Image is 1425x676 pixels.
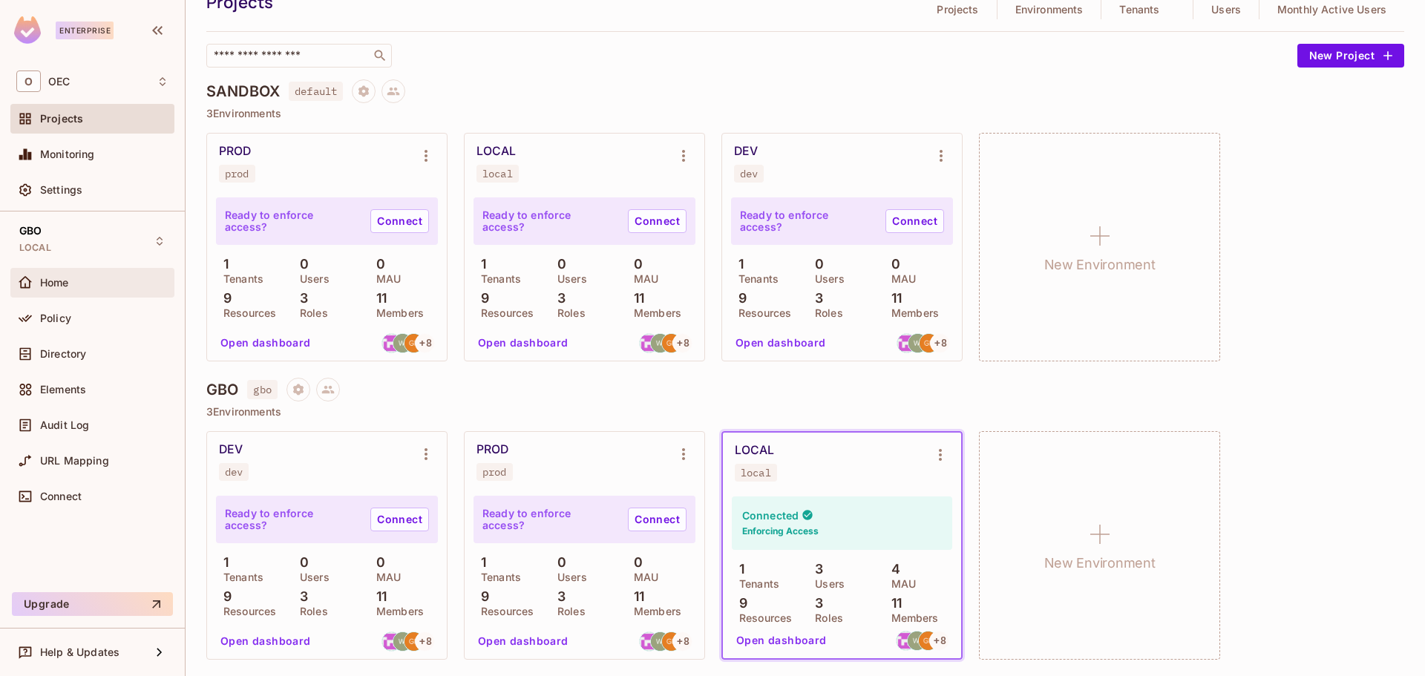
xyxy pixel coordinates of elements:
[884,578,916,590] p: MAU
[225,168,249,180] div: prod
[292,555,309,570] p: 0
[550,257,566,272] p: 0
[292,291,308,306] p: 3
[40,184,82,196] span: Settings
[884,273,916,285] p: MAU
[662,334,681,352] img: greg.petros@oeconnection.com
[734,144,758,159] div: DEV
[382,334,401,352] img: Santiago.DeIralaMut@oeconnection.com
[730,629,833,652] button: Open dashboard
[369,555,385,570] p: 0
[1015,4,1084,16] p: Environments
[885,209,944,233] a: Connect
[897,334,916,352] img: Santiago.DeIralaMut@oeconnection.com
[735,443,774,458] div: LOCAL
[482,209,616,233] p: Ready to enforce access?
[482,466,507,478] div: prod
[292,589,308,604] p: 3
[474,555,486,570] p: 1
[369,307,424,319] p: Members
[741,467,771,479] div: local
[369,257,385,272] p: 0
[216,555,229,570] p: 1
[550,307,586,319] p: Roles
[732,562,744,577] p: 1
[550,555,566,570] p: 0
[742,525,819,538] h6: Enforcing Access
[1044,552,1156,574] h1: New Environment
[12,592,173,616] button: Upgrade
[216,606,276,617] p: Resources
[214,629,317,653] button: Open dashboard
[897,631,915,650] img: Santiago.DeIralaMut@oeconnection.com
[807,612,843,624] p: Roles
[662,632,681,651] img: greg.petros@oeconnection.com
[731,291,747,306] p: 9
[732,578,779,590] p: Tenants
[926,440,955,470] button: Environment settings
[40,113,83,125] span: Projects
[19,242,51,254] span: LOCAL
[908,631,926,650] img: wil.peck@oeconnection.com
[419,636,431,646] span: + 8
[369,589,387,604] p: 11
[40,148,95,160] span: Monitoring
[219,442,243,457] div: DEV
[884,257,900,272] p: 0
[740,168,758,180] div: dev
[934,635,946,646] span: + 8
[206,82,280,100] h4: SANDBOX
[370,508,429,531] a: Connect
[40,348,86,360] span: Directory
[474,307,534,319] p: Resources
[740,209,874,233] p: Ready to enforce access?
[216,273,263,285] p: Tenants
[292,273,330,285] p: Users
[884,307,939,319] p: Members
[225,508,358,531] p: Ready to enforce access?
[474,291,489,306] p: 9
[677,636,689,646] span: + 8
[732,596,747,611] p: 9
[626,606,681,617] p: Members
[206,108,1404,119] p: 3 Environments
[411,141,441,171] button: Environment settings
[626,589,644,604] p: 11
[807,291,823,306] p: 3
[550,589,566,604] p: 3
[19,225,42,237] span: GBO
[807,578,845,590] p: Users
[550,291,566,306] p: 3
[40,490,82,502] span: Connect
[640,632,658,651] img: Santiago.DeIralaMut@oeconnection.com
[482,508,616,531] p: Ready to enforce access?
[292,307,328,319] p: Roles
[908,334,927,352] img: wil.peck@oeconnection.com
[807,257,824,272] p: 0
[404,632,423,651] img: greg.petros@oeconnection.com
[289,82,343,101] span: default
[1044,254,1156,276] h1: New Environment
[206,406,1404,418] p: 3 Environments
[651,632,669,651] img: wil.peck@oeconnection.com
[56,22,114,39] div: Enterprise
[626,257,643,272] p: 0
[48,76,70,88] span: Workspace: OEC
[884,291,902,306] p: 11
[920,334,938,352] img: greg.petros@oeconnection.com
[292,606,328,617] p: Roles
[292,257,309,272] p: 0
[1277,4,1386,16] p: Monthly Active Users
[292,571,330,583] p: Users
[382,632,401,651] img: Santiago.DeIralaMut@oeconnection.com
[640,334,658,352] img: Santiago.DeIralaMut@oeconnection.com
[474,589,489,604] p: 9
[472,629,574,653] button: Open dashboard
[626,291,644,306] p: 11
[247,380,277,399] span: gbo
[626,571,658,583] p: MAU
[474,571,521,583] p: Tenants
[884,612,939,624] p: Members
[216,307,276,319] p: Resources
[476,144,516,159] div: LOCAL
